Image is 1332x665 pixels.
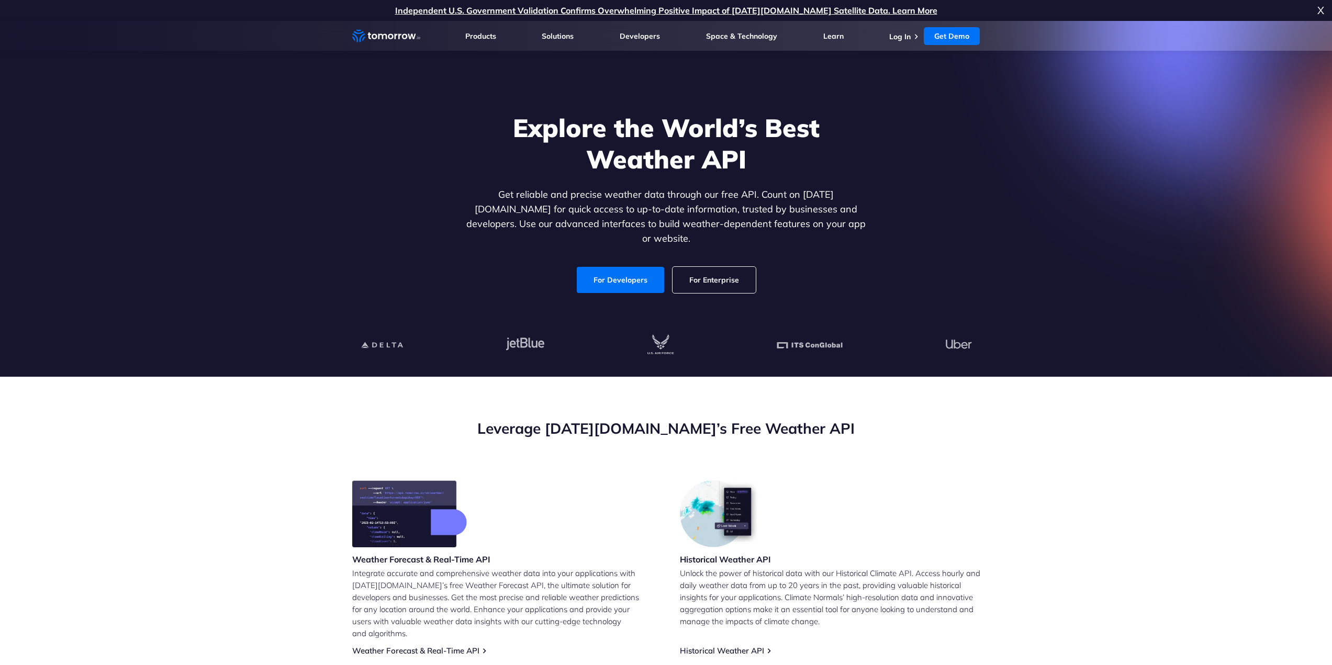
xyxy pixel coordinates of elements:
a: For Enterprise [673,267,756,293]
a: Home link [352,28,420,44]
a: Log In [889,32,911,41]
a: Developers [620,31,660,41]
p: Integrate accurate and comprehensive weather data into your applications with [DATE][DOMAIN_NAME]... [352,567,653,639]
a: Get Demo [924,27,980,45]
a: Products [465,31,496,41]
h3: Weather Forecast & Real-Time API [352,554,490,565]
h1: Explore the World’s Best Weather API [464,112,868,175]
a: Space & Technology [706,31,777,41]
a: Historical Weather API [680,646,764,656]
p: Get reliable and precise weather data through our free API. Count on [DATE][DOMAIN_NAME] for quic... [464,187,868,246]
a: Independent U.S. Government Validation Confirms Overwhelming Positive Impact of [DATE][DOMAIN_NAM... [395,5,937,16]
a: Weather Forecast & Real-Time API [352,646,479,656]
h3: Historical Weather API [680,554,771,565]
h2: Leverage [DATE][DOMAIN_NAME]’s Free Weather API [352,419,980,438]
a: For Developers [577,267,664,293]
a: Learn [823,31,844,41]
p: Unlock the power of historical data with our Historical Climate API. Access hourly and daily weat... [680,567,980,627]
a: Solutions [542,31,574,41]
